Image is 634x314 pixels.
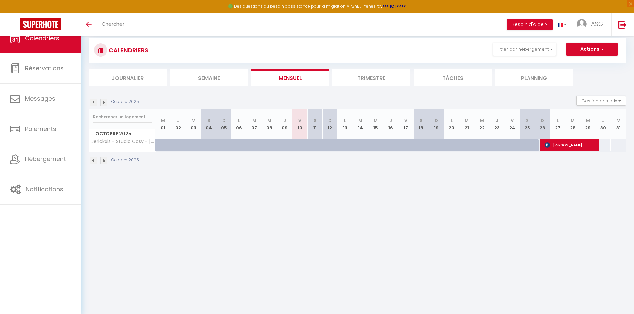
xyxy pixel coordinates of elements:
span: [PERSON_NAME] [545,139,596,151]
input: Rechercher un logement... [93,111,152,123]
a: >>> ICI <<<< [383,3,406,9]
abbr: M [571,117,575,124]
li: Trimestre [332,69,410,86]
span: Réservations [25,64,64,72]
th: 06 [231,109,247,139]
abbr: M [465,117,469,124]
th: 26 [535,109,550,139]
abbr: D [328,117,332,124]
abbr: V [298,117,301,124]
abbr: D [541,117,544,124]
span: Hébergement [25,155,66,163]
li: Semaine [170,69,248,86]
abbr: L [344,117,346,124]
li: Mensuel [251,69,329,86]
abbr: V [617,117,620,124]
abbr: L [238,117,240,124]
abbr: V [511,117,514,124]
abbr: M [374,117,378,124]
abbr: J [389,117,392,124]
th: 25 [520,109,535,139]
th: 27 [550,109,565,139]
abbr: M [358,117,362,124]
th: 16 [383,109,398,139]
th: 31 [611,109,626,139]
th: 01 [156,109,171,139]
img: Super Booking [20,18,61,30]
th: 17 [398,109,414,139]
button: Gestion des prix [576,96,626,106]
th: 02 [171,109,186,139]
th: 28 [565,109,581,139]
abbr: J [496,117,498,124]
th: 19 [429,109,444,139]
abbr: D [222,117,226,124]
span: Calendriers [25,34,59,42]
th: 30 [596,109,611,139]
abbr: J [177,117,180,124]
span: ASG [591,20,603,28]
button: Actions [566,43,618,56]
th: 22 [474,109,490,139]
button: Besoin d'aide ? [507,19,553,30]
abbr: J [602,117,605,124]
p: Octobre 2025 [111,157,139,163]
h3: CALENDRIERS [107,43,148,58]
abbr: M [252,117,256,124]
th: 12 [322,109,338,139]
th: 08 [262,109,277,139]
th: 03 [186,109,201,139]
th: 15 [368,109,383,139]
abbr: V [404,117,407,124]
abbr: J [283,117,286,124]
p: Octobre 2025 [111,99,139,105]
abbr: M [480,117,484,124]
th: 21 [459,109,474,139]
abbr: S [526,117,529,124]
th: 29 [580,109,596,139]
abbr: V [192,117,195,124]
abbr: M [161,117,165,124]
th: 24 [505,109,520,139]
abbr: S [420,117,423,124]
abbr: M [586,117,590,124]
abbr: D [435,117,438,124]
abbr: S [314,117,317,124]
span: Notifications [26,185,63,193]
th: 14 [353,109,368,139]
button: Filtrer par hébergement [493,43,556,56]
th: 05 [216,109,232,139]
th: 07 [247,109,262,139]
abbr: L [557,117,559,124]
th: 09 [277,109,292,139]
abbr: L [451,117,453,124]
abbr: S [207,117,210,124]
a: Chercher [97,13,129,36]
span: Jerickais - Studio Cosy - [GEOGRAPHIC_DATA] - 7 min RER [90,139,157,144]
th: 04 [201,109,216,139]
th: 11 [307,109,322,139]
th: 18 [414,109,429,139]
th: 13 [338,109,353,139]
li: Journalier [89,69,167,86]
li: Planning [495,69,573,86]
abbr: M [267,117,271,124]
th: 23 [490,109,505,139]
span: Chercher [102,20,124,27]
a: ... ASG [572,13,611,36]
img: ... [577,19,587,29]
span: Paiements [25,125,56,133]
img: logout [618,20,627,29]
li: Tâches [414,69,492,86]
th: 10 [292,109,308,139]
th: 20 [444,109,459,139]
span: Octobre 2025 [89,129,155,139]
span: Messages [25,94,55,103]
